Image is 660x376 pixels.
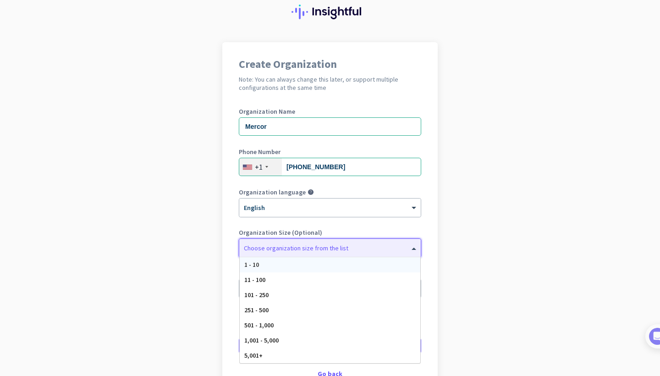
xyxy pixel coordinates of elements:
i: help [308,189,314,195]
h2: Note: You can always change this later, or support multiple configurations at the same time [239,75,421,92]
span: 11 - 100 [244,276,265,284]
span: 501 - 1,000 [244,321,274,329]
label: Organization Time Zone [239,270,421,276]
div: +1 [255,162,263,171]
input: 201-555-0123 [239,158,421,176]
span: 251 - 500 [244,306,269,314]
input: What is the name of your organization? [239,117,421,136]
span: 1,001 - 5,000 [244,336,279,344]
button: Create Organization [239,337,421,354]
label: Phone Number [239,149,421,155]
img: Insightful [291,5,368,19]
label: Organization Size (Optional) [239,229,421,236]
span: 101 - 250 [244,291,269,299]
label: Organization Name [239,108,421,115]
div: Options List [240,257,420,363]
span: 5,001+ [244,351,263,359]
label: Organization language [239,189,306,195]
span: 1 - 10 [244,260,259,269]
h1: Create Organization [239,59,421,70]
